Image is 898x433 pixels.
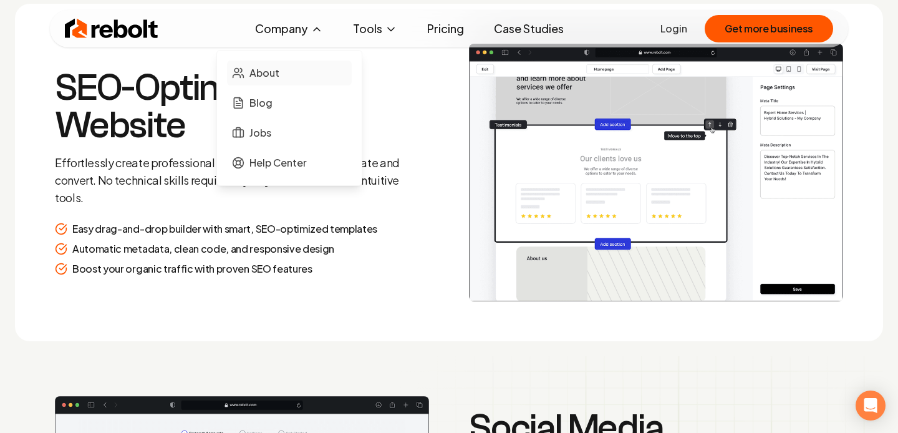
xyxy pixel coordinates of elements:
[249,66,279,80] span: About
[705,15,833,42] button: Get more business
[245,16,333,41] button: Company
[227,90,352,115] a: Blog
[249,155,307,170] span: Help Center
[856,391,886,421] div: Open Intercom Messenger
[55,69,414,144] h3: SEO-Optimized Website
[249,125,271,140] span: Jobs
[72,221,377,236] p: Easy drag-and-drop builder with smart, SEO-optimized templates
[469,44,843,302] img: How it works
[55,154,414,207] p: Effortlessly create professional websites designed to captivate and convert. No technical skills ...
[65,16,158,41] img: Rebolt Logo
[227,150,352,175] a: Help Center
[72,261,312,276] p: Boost your organic traffic with proven SEO features
[343,16,407,41] button: Tools
[249,95,273,110] span: Blog
[227,61,352,85] a: About
[227,120,352,145] a: Jobs
[660,21,687,36] a: Login
[484,16,574,41] a: Case Studies
[417,16,474,41] a: Pricing
[72,241,334,256] p: Automatic metadata, clean code, and responsive design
